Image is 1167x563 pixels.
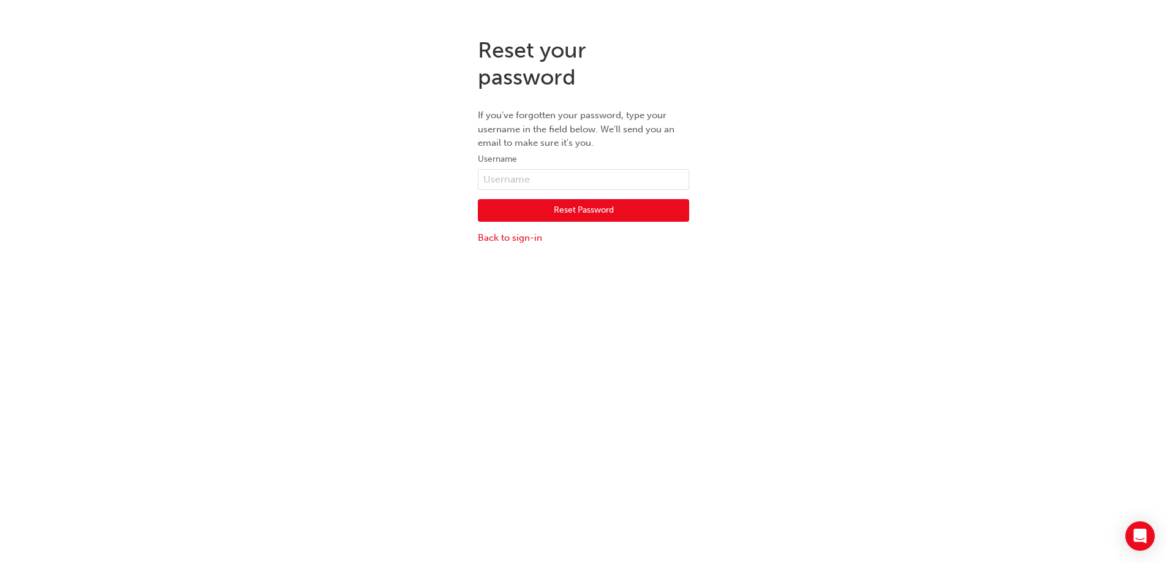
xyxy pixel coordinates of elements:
button: Reset Password [478,199,689,222]
label: Username [478,152,689,167]
div: Open Intercom Messenger [1125,521,1155,551]
a: Back to sign-in [478,231,689,245]
input: Username [478,169,689,190]
h1: Reset your password [478,37,689,90]
p: If you've forgotten your password, type your username in the field below. We'll send you an email... [478,108,689,150]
